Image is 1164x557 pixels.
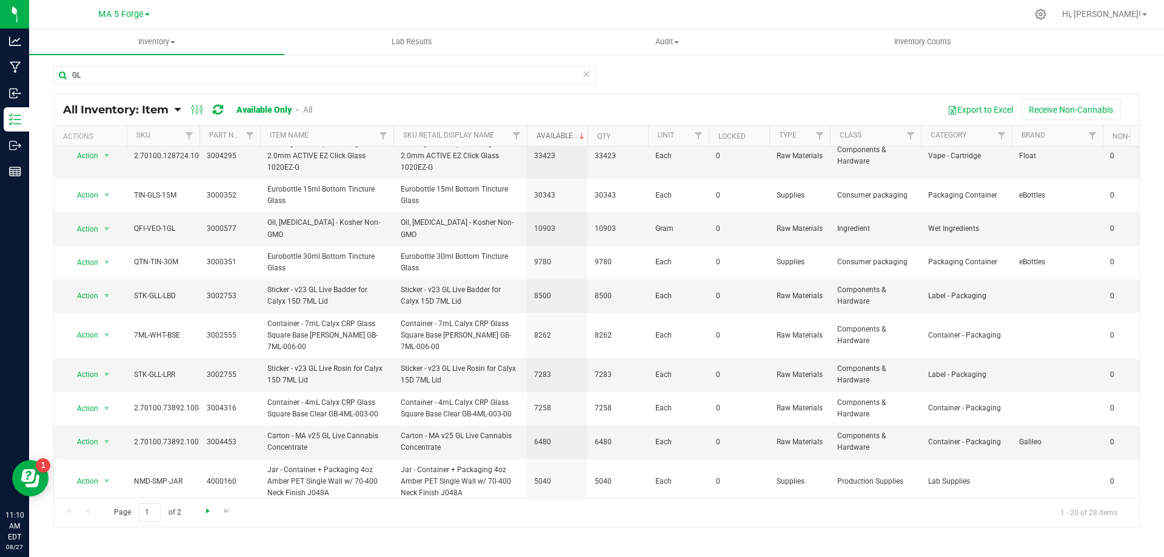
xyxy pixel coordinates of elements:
[582,66,590,82] span: Clear
[595,150,641,162] span: 33423
[267,363,386,386] span: Sticker - v23 GL Live Rosin for Calyx 15D 7ML Lid
[940,99,1021,120] button: Export to Excel
[99,433,115,450] span: select
[534,369,580,381] span: 7283
[401,138,520,173] span: Cartridge - FT Vape Cartridge 1ml-2.0mm ACTIVE EZ Click Glass 1020EZ-G
[207,476,253,487] span: 4000160
[99,366,115,383] span: select
[716,150,762,162] span: 0
[837,144,914,167] span: Components & Hardware
[1110,150,1156,162] span: 0
[179,125,199,146] a: Filter
[99,221,115,238] span: select
[136,131,150,139] a: SKU
[1062,9,1141,19] span: Hi, [PERSON_NAME]!
[240,125,260,146] a: Filter
[992,125,1012,146] a: Filter
[931,131,966,139] a: Category
[267,430,386,453] span: Carton - MA v25 GL Live Cannabis Concentrate
[207,330,253,341] span: 3002555
[655,190,701,201] span: Each
[134,330,192,341] span: 7ML-WHT-BSE
[99,254,115,271] span: select
[534,223,580,235] span: 10903
[928,436,1005,448] span: Container - Packaging
[401,464,520,499] span: Jar - Container + Packaging 4oz Amber PET Single Wall w/ 70-400 Neck Finish J048A
[837,284,914,307] span: Components & Hardware
[534,436,580,448] span: 6480
[777,436,823,448] span: Raw Materials
[66,254,99,271] span: Action
[36,458,50,473] iframe: Resource center unread badge
[1019,150,1095,162] span: Float
[840,131,861,139] a: Class
[207,290,253,302] span: 3002753
[1033,8,1048,20] div: Manage settings
[99,147,115,164] span: select
[718,132,746,141] a: Locked
[716,369,762,381] span: 0
[401,363,520,386] span: Sticker - v23 GL Live Rosin for Calyx 15D 7ML Lid
[928,256,1005,268] span: Packaging Container
[655,476,701,487] span: Each
[267,138,386,173] span: Cartridge - FT Vape Cartridge 1ml-2.0mm ACTIVE EZ Click Glass 1020EZ-G
[655,290,701,302] span: Each
[595,330,641,341] span: 8262
[1110,190,1156,201] span: 0
[777,476,823,487] span: Supplies
[207,150,253,162] span: 3004295
[534,402,580,414] span: 7258
[1019,256,1095,268] span: eBottles
[9,61,21,73] inline-svg: Manufacturing
[66,287,99,304] span: Action
[1110,290,1156,302] span: 0
[928,223,1005,235] span: Wet Ingredients
[267,318,386,353] span: Container - 7mL Calyx CRP Glass Square Base [PERSON_NAME] GB-7ML-006-00
[837,363,914,386] span: Components & Hardware
[1110,402,1156,414] span: 0
[777,150,823,162] span: Raw Materials
[1019,190,1095,201] span: eBottles
[12,460,48,496] iframe: Resource center
[534,190,580,201] span: 30343
[1110,369,1156,381] span: 0
[655,330,701,341] span: Each
[98,9,144,19] span: MA 5 Forge
[655,402,701,414] span: Each
[837,430,914,453] span: Components & Hardware
[5,510,24,542] p: 11:10 AM EDT
[53,66,597,84] input: Search Item Name, Retail Display Name, SKU, Part Number...
[267,397,386,420] span: Container - 4mL Calyx CRP Glass Square Base Clear GB-4ML-003-00
[1022,131,1045,139] a: Brand
[716,436,762,448] span: 0
[99,187,115,204] span: select
[777,223,823,235] span: Raw Materials
[207,436,253,448] span: 3004453
[63,103,169,116] span: All Inventory: Item
[207,190,253,201] span: 3000352
[534,256,580,268] span: 9780
[401,318,520,353] span: Container - 7mL Calyx CRP Glass Square Base [PERSON_NAME] GB-7ML-006-00
[373,125,393,146] a: Filter
[66,147,99,164] span: Action
[66,327,99,344] span: Action
[66,221,99,238] span: Action
[716,223,762,235] span: 0
[134,256,192,268] span: QTN-TIN-30M
[134,369,192,381] span: STK-GLL-LRR
[401,430,520,453] span: Carton - MA v25 GL Live Cannabis Concentrate
[139,503,161,522] input: 1
[537,132,587,140] a: Available
[1021,99,1121,120] button: Receive Non-Cannabis
[716,256,762,268] span: 0
[595,369,641,381] span: 7283
[595,290,641,302] span: 8500
[236,105,292,115] a: Available Only
[29,29,284,55] a: Inventory
[716,476,762,487] span: 0
[810,125,830,146] a: Filter
[595,190,641,201] span: 30343
[540,29,795,55] a: Audit
[66,400,99,417] span: Action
